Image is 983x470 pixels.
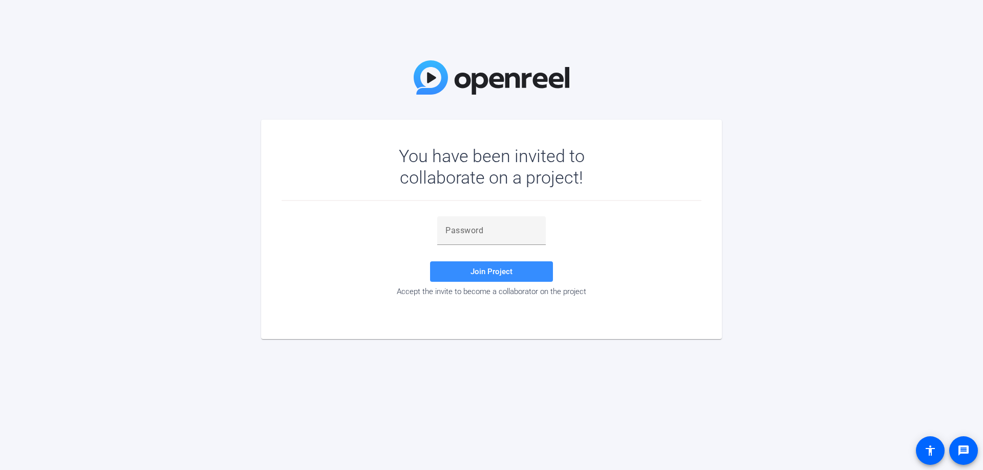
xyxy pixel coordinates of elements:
[282,287,701,296] div: Accept the invite to become a collaborator on the project
[471,267,512,276] span: Join Project
[445,225,538,237] input: Password
[369,145,614,188] div: You have been invited to collaborate on a project!
[924,444,936,457] mat-icon: accessibility
[414,60,569,95] img: OpenReel Logo
[430,261,553,282] button: Join Project
[957,444,970,457] mat-icon: message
